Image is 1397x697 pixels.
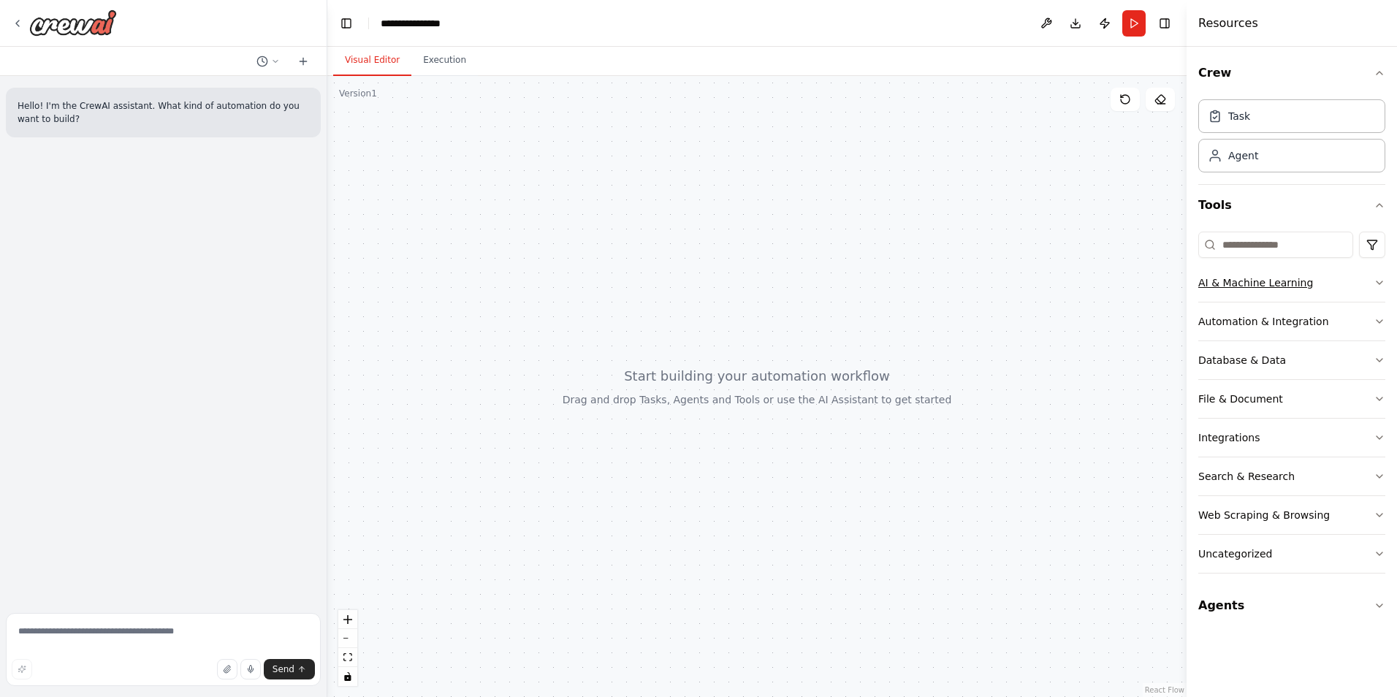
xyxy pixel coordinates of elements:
button: zoom in [338,610,357,629]
button: Execution [411,45,478,76]
button: Tools [1198,185,1385,226]
button: zoom out [338,629,357,648]
button: Visual Editor [333,45,411,76]
button: fit view [338,648,357,667]
div: Integrations [1198,430,1260,445]
div: Crew [1198,94,1385,184]
div: File & Document [1198,392,1283,406]
span: Send [273,663,294,675]
button: Upload files [217,659,237,679]
h4: Resources [1198,15,1258,32]
button: Switch to previous chat [251,53,286,70]
button: Send [264,659,315,679]
div: Automation & Integration [1198,314,1329,329]
div: AI & Machine Learning [1198,275,1313,290]
button: Hide right sidebar [1154,13,1175,34]
div: Search & Research [1198,469,1295,484]
button: Uncategorized [1198,535,1385,573]
button: Database & Data [1198,341,1385,379]
button: Search & Research [1198,457,1385,495]
a: React Flow attribution [1145,686,1184,694]
button: Web Scraping & Browsing [1198,496,1385,534]
div: Web Scraping & Browsing [1198,508,1330,522]
div: Uncategorized [1198,546,1272,561]
div: Tools [1198,226,1385,585]
button: Automation & Integration [1198,302,1385,340]
div: Task [1228,109,1250,123]
button: Improve this prompt [12,659,32,679]
button: Integrations [1198,419,1385,457]
button: Start a new chat [292,53,315,70]
button: AI & Machine Learning [1198,264,1385,302]
div: Version 1 [339,88,377,99]
div: Database & Data [1198,353,1286,367]
button: Agents [1198,585,1385,626]
button: File & Document [1198,380,1385,418]
div: Agent [1228,148,1258,163]
div: React Flow controls [338,610,357,686]
button: Click to speak your automation idea [240,659,261,679]
button: toggle interactivity [338,667,357,686]
button: Crew [1198,53,1385,94]
img: Logo [29,9,117,36]
p: Hello! I'm the CrewAI assistant. What kind of automation do you want to build? [18,99,309,126]
button: Hide left sidebar [336,13,357,34]
nav: breadcrumb [381,16,454,31]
